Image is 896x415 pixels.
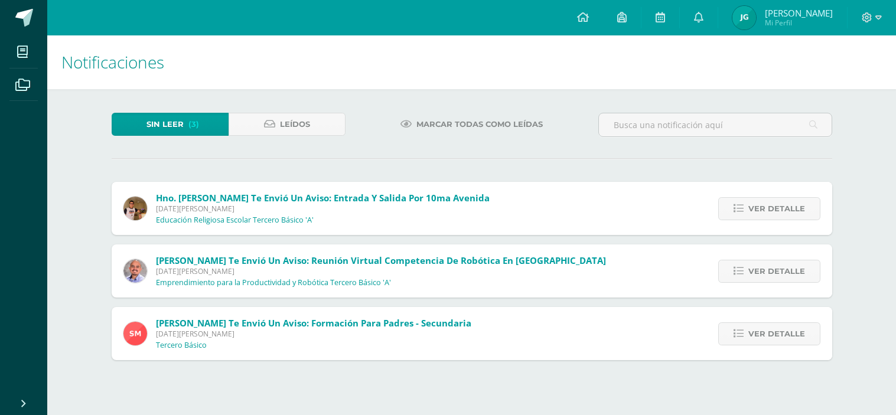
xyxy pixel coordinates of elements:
[156,317,471,329] span: [PERSON_NAME] te envió un aviso: Formación para padres - Secundaria
[280,113,310,135] span: Leídos
[188,113,199,135] span: (3)
[748,323,805,345] span: Ver detalle
[156,341,207,350] p: Tercero Básico
[156,266,606,276] span: [DATE][PERSON_NAME]
[599,113,832,136] input: Busca una notificación aquí
[416,113,543,135] span: Marcar todas como leídas
[229,113,346,136] a: Leídos
[765,18,833,28] span: Mi Perfil
[748,260,805,282] span: Ver detalle
[156,278,391,287] p: Emprendimiento para la Productividad y Robótica Tercero Básico 'A'
[61,51,164,73] span: Notificaciones
[156,329,471,339] span: [DATE][PERSON_NAME]
[146,113,184,135] span: Sin leer
[386,113,558,136] a: Marcar todas como leídas
[123,197,147,220] img: fb77d4dd8f1c1b98edfade1d400ecbce.png
[732,6,756,30] img: 8012678d50ceae5304f6543d3d2a5096.png
[156,204,490,214] span: [DATE][PERSON_NAME]
[156,254,606,266] span: [PERSON_NAME] te envió un aviso: Reunión virtual competencia de robótica en [GEOGRAPHIC_DATA]
[156,215,314,225] p: Educación Religiosa Escolar Tercero Básico 'A'
[765,7,833,19] span: [PERSON_NAME]
[123,322,147,345] img: a4c9654d905a1a01dc2161da199b9124.png
[123,259,147,283] img: f4ddca51a09d81af1cee46ad6847c426.png
[156,192,490,204] span: Hno. [PERSON_NAME] te envió un aviso: Entrada y salida por 10ma avenida
[112,113,229,136] a: Sin leer(3)
[748,198,805,220] span: Ver detalle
